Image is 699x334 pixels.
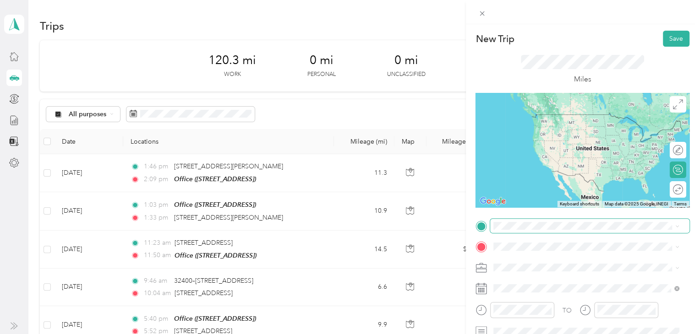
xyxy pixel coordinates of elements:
a: Open this area in Google Maps (opens a new window) [478,195,508,207]
img: Google [478,195,508,207]
iframe: Everlance-gr Chat Button Frame [648,283,699,334]
p: New Trip [475,32,514,45]
button: Keyboard shortcuts [560,201,599,207]
button: Save [663,31,689,47]
div: TO [562,306,572,315]
p: Miles [574,74,591,85]
span: Map data ©2025 Google, INEGI [605,201,668,206]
